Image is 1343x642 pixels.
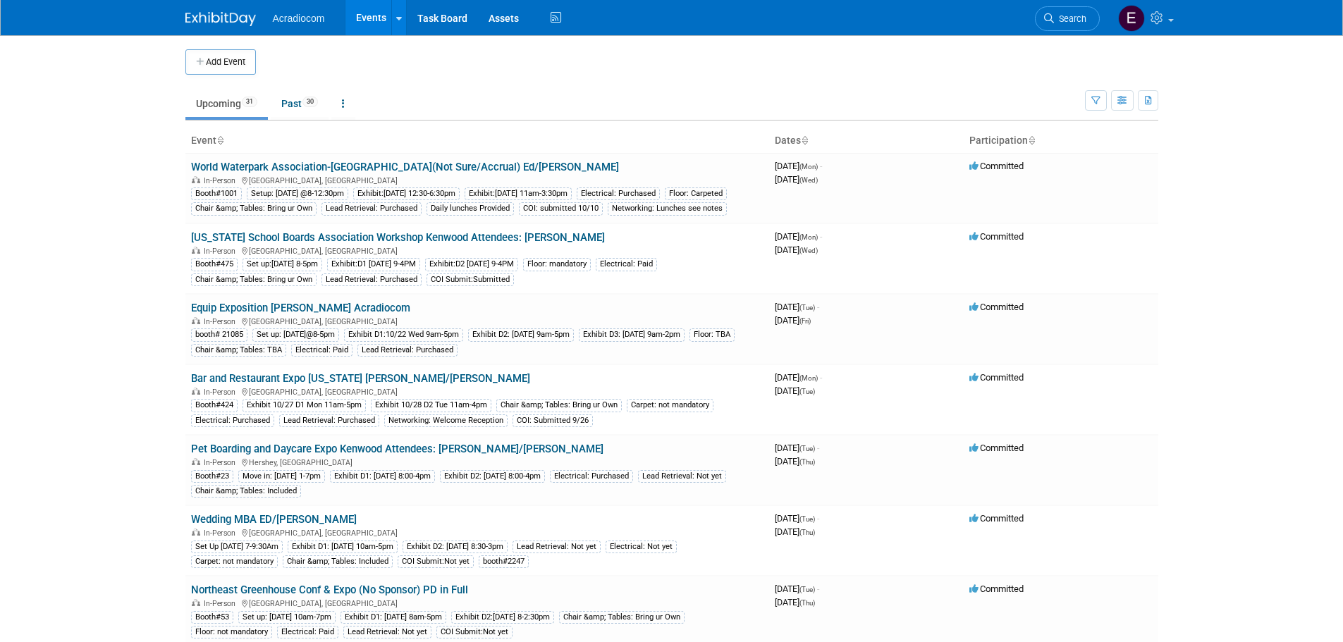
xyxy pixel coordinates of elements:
div: Lead Retrieval: Not yet [513,541,601,553]
span: [DATE] [775,513,819,524]
div: Hershey, [GEOGRAPHIC_DATA] [191,456,764,467]
span: Committed [969,161,1024,171]
span: In-Person [204,388,240,397]
div: Exhibit 10/28 D2 Tue 11am-4pm [371,399,491,412]
span: (Tue) [799,586,815,593]
img: In-Person Event [192,317,200,324]
div: Set up: [DATE] 10am-7pm [238,611,336,624]
a: Sort by Start Date [801,135,808,146]
div: Lead Retrieval: Purchased [321,202,422,215]
div: Exhibit:D1 [DATE] 9-4PM [327,258,420,271]
span: - [820,231,822,242]
span: [DATE] [775,372,822,383]
span: - [820,372,822,383]
div: Floor: Carpeted [665,187,727,200]
div: Chair &amp; Tables: Included [191,485,301,498]
div: Exhibit D1: [DATE] 8:00-4pm [330,470,435,483]
div: Set up: [DATE]@8-5pm [252,328,339,341]
div: Chair &amp; Tables: TBA [191,344,286,357]
div: Electrical: Paid [291,344,352,357]
span: [DATE] [775,584,819,594]
span: Committed [969,302,1024,312]
div: Floor: not mandatory [191,626,272,638]
div: Exhibit D2: [DATE] 8:30-3pm [403,541,508,553]
span: Acradiocom [273,13,325,24]
span: Search [1054,13,1086,24]
a: Bar and Restaurant Expo [US_STATE] [PERSON_NAME]/[PERSON_NAME] [191,372,530,385]
a: Sort by Participation Type [1028,135,1035,146]
div: Set up:[DATE] 8-5pm [243,258,322,271]
img: Elizabeth Martinez [1118,5,1145,32]
a: Past30 [271,90,329,117]
div: Networking: Lunches see notes [608,202,727,215]
span: In-Person [204,529,240,538]
div: Exhibit D1:10/22 Wed 9am-5pm [344,328,463,341]
span: In-Person [204,599,240,608]
span: - [817,513,819,524]
span: 30 [302,97,318,107]
a: Pet Boarding and Daycare Expo Kenwood Attendees: [PERSON_NAME]/[PERSON_NAME] [191,443,603,455]
img: In-Person Event [192,176,200,183]
span: [DATE] [775,161,822,171]
div: Chair &amp; Tables: Included [283,555,393,568]
div: Chair &amp; Tables: Bring ur Own [496,399,622,412]
div: Lead Retrieval: Purchased [357,344,458,357]
span: - [817,302,819,312]
span: (Thu) [799,599,815,607]
div: Exhibit D1: [DATE] 10am-5pm [288,541,398,553]
a: Search [1035,6,1100,31]
div: Exhibit 10/27 D1 Mon 11am-5pm [243,399,366,412]
div: Setup: [DATE] @8-12:30pm [247,187,348,200]
a: Northeast Greenhouse Conf & Expo (No Sponsor) PD in Full [191,584,468,596]
div: Floor: mandatory [523,258,591,271]
span: (Thu) [799,529,815,536]
div: Exhibit:D2 [DATE] 9-4PM [425,258,518,271]
div: COI: Submitted 9/26 [513,414,593,427]
div: COI Submit:Not yet [436,626,513,638]
a: Wedding MBA ED/[PERSON_NAME] [191,513,357,526]
th: Participation [964,129,1158,153]
span: (Tue) [799,388,815,395]
div: Floor: TBA [689,328,735,341]
a: Sort by Event Name [216,135,223,146]
span: [DATE] [775,315,811,326]
div: Electrical: Paid [596,258,657,271]
span: (Tue) [799,515,815,523]
div: Chair &amp; Tables: Bring ur Own [191,202,317,215]
span: - [817,443,819,453]
span: (Wed) [799,176,818,184]
div: Electrical: Purchased [191,414,274,427]
div: Electrical: Purchased [550,470,633,483]
span: In-Person [204,247,240,256]
div: Booth#475 [191,258,238,271]
a: Upcoming31 [185,90,268,117]
a: [US_STATE] School Boards Association Workshop Kenwood Attendees: [PERSON_NAME] [191,231,605,244]
div: Electrical: Not yet [606,541,677,553]
span: - [817,584,819,594]
div: [GEOGRAPHIC_DATA], [GEOGRAPHIC_DATA] [191,174,764,185]
th: Dates [769,129,964,153]
div: Electrical: Paid [277,626,338,638]
div: Exhibit:[DATE] 12:30-6:30pm [353,187,460,200]
span: (Fri) [799,317,811,325]
div: Booth#23 [191,470,233,483]
span: Committed [969,231,1024,242]
span: [DATE] [775,231,822,242]
div: Chair &amp; Tables: Bring ur Own [191,273,317,286]
div: COI Submit:Submitted [427,273,514,286]
div: Booth#53 [191,611,233,624]
img: In-Person Event [192,388,200,395]
div: Exhibit:[DATE] 11am-3:30pm [465,187,572,200]
div: Electrical: Purchased [577,187,660,200]
span: [DATE] [775,174,818,185]
div: [GEOGRAPHIC_DATA], [GEOGRAPHIC_DATA] [191,315,764,326]
span: (Tue) [799,304,815,311]
span: - [820,161,822,171]
div: Carpet: not mandatory [191,555,278,568]
div: Carpet: not mandatory [627,399,713,412]
span: 31 [242,97,257,107]
div: Exhibit D2: [DATE] 8:00-4pm [440,470,545,483]
div: Lead Retrieval: Purchased [321,273,422,286]
span: (Mon) [799,163,818,171]
a: Equip Exposition [PERSON_NAME] Acradiocom [191,302,410,314]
